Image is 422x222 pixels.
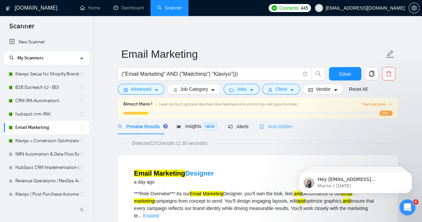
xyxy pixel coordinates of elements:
[4,94,89,107] li: CRM (RA-Automation)
[229,87,234,92] span: folder
[123,100,152,108] span: Almost there !
[349,85,367,93] a: Reset All
[399,199,415,215] iframe: Intercom live chat
[9,55,14,60] span: search
[259,124,264,129] span: robot
[312,71,325,77] span: search
[134,170,214,177] a: Email MarketingDesigner
[308,87,313,92] span: idcard
[79,98,84,103] span: holder
[228,124,249,129] span: Alerts
[118,124,166,129] span: Preview Results
[203,191,223,196] mark: Marketing
[388,102,392,106] span: right
[153,170,185,177] mark: Marketing
[134,198,154,204] mark: marketing
[180,85,208,93] span: Job Category
[202,123,217,130] span: NEW
[118,124,122,129] span: search
[289,157,422,204] iframe: Intercom notifications message
[4,107,89,121] li: hubspot crm (RA)
[262,84,300,94] button: userClientcaret-down
[154,87,159,92] span: caret-down
[79,85,84,90] span: holder
[15,107,79,121] a: hubspot crm (RA)
[362,101,392,107] span: Train Laziza AI
[303,72,307,76] span: info-circle
[122,70,300,78] input: Search Freelance Jobs...
[4,148,89,161] li: N8N Automation & Data Flow Expert (Ali)
[118,84,164,94] button: settingAdvancedcaret-down
[79,71,84,77] span: holder
[176,124,217,129] span: Insights
[134,170,152,177] mark: Email
[382,67,395,80] button: delete
[386,50,394,58] span: edit
[176,124,181,129] span: area-chart
[4,121,89,134] li: Email Marketing
[15,174,79,188] a: Revenue Operations | RevOps Audit | Sales Optimization (Imran RevOps profile)
[268,87,273,92] span: user
[6,3,10,14] img: logo
[413,199,418,205] span: 6
[134,190,382,219] div: ***Role Overview*** As our Designer, you’ll own the look, feel, performance of our campaigns from...
[237,85,247,93] span: Jobs
[4,67,89,81] li: Klaviyo Setup for Shopify Brands
[17,55,44,61] span: My Scanners
[9,35,84,49] a: New Scanner
[79,178,84,184] span: holder
[15,148,79,161] a: N8N Automation & Data Flow Expert ([PERSON_NAME])
[79,152,84,157] span: holder
[316,85,330,93] span: Vendor
[329,67,361,80] button: Save
[159,102,299,106] span: Level Up Your Laziza AI Matches! Give feedback and unlock top-tier opportunities !
[4,81,89,94] li: B2B Outreach (IJ - BD)
[4,134,89,148] li: Klaviyo + Conversion Optimization
[290,87,294,92] span: caret-down
[15,161,79,174] a: HubSpot CRM Implementation | Migration (Imran)
[224,84,260,94] button: folderJobscaret-down
[312,67,325,80] button: search
[4,35,89,49] li: New Scanner
[79,206,86,213] span: double-left
[228,124,233,129] span: notification
[15,188,79,201] a: Klaviyo | Post Purchase Automation (Mujahid)
[143,213,159,218] a: Expand
[272,5,277,11] img: upwork-logo.png
[382,71,395,77] span: delete
[4,161,89,174] li: HubSpot CRM Implementation | Migration (Imran)
[173,87,177,92] span: bars
[190,191,201,196] mark: Email
[333,87,338,92] span: caret-down
[249,87,254,92] span: caret-down
[134,178,214,186] div: a day ago
[15,81,79,94] a: B2B Outreach (IJ - BD)
[4,21,40,35] span: Scanner
[301,4,308,12] span: 445
[79,165,84,170] span: holder
[275,85,287,93] span: Client
[279,4,299,12] span: Connects:
[409,5,419,11] a: setting
[123,87,128,92] span: setting
[9,55,44,61] span: My Scanners
[409,3,419,13] button: setting
[339,70,351,78] span: Save
[80,5,100,11] a: homeHome
[157,5,182,11] a: searchScanner
[131,85,151,93] span: Advanced
[79,112,84,117] span: holder
[365,71,378,77] span: copy
[379,110,393,116] span: 10%
[303,84,343,94] button: idcardVendorcaret-down
[15,134,79,148] a: Klaviyo + Conversion Optimization
[79,192,84,197] span: holder
[4,188,89,201] li: Klaviyo | Post Purchase Automation (Mujahid)
[210,87,215,92] span: caret-down
[259,124,292,129] span: Auto Bidder
[121,46,384,62] input: Scanner name...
